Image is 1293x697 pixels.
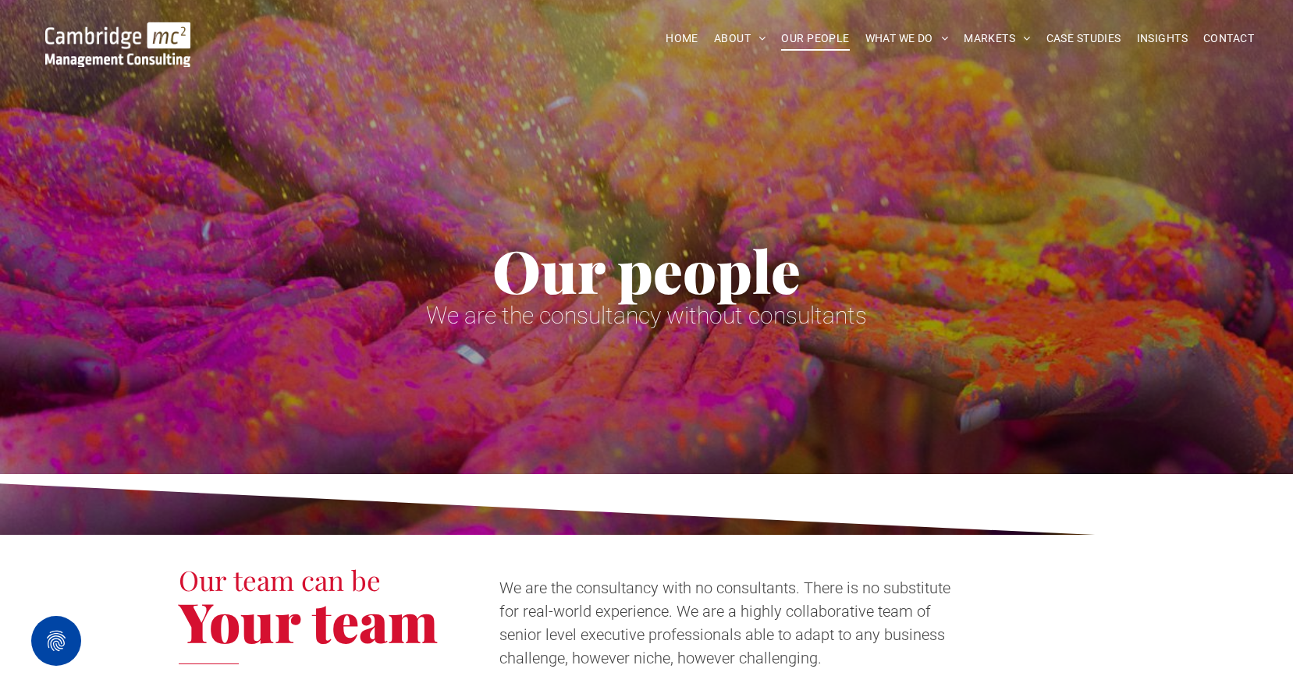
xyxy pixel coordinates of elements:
span: Our team can be [179,561,381,598]
span: We are the consultancy without consultants [426,302,867,329]
a: OUR PEOPLE [773,27,857,51]
a: Our People | Cambridge Management Consulting [45,24,190,41]
span: Your team [179,584,438,657]
a: ABOUT [706,27,774,51]
a: INSIGHTS [1129,27,1195,51]
a: CASE STUDIES [1039,27,1129,51]
a: WHAT WE DO [858,27,957,51]
span: We are the consultancy with no consultants. There is no substitute for real-world experience. We ... [499,578,950,667]
span: Our people [492,231,801,309]
a: HOME [658,27,706,51]
a: MARKETS [956,27,1038,51]
img: Go to Homepage [45,22,190,67]
a: CONTACT [1195,27,1262,51]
